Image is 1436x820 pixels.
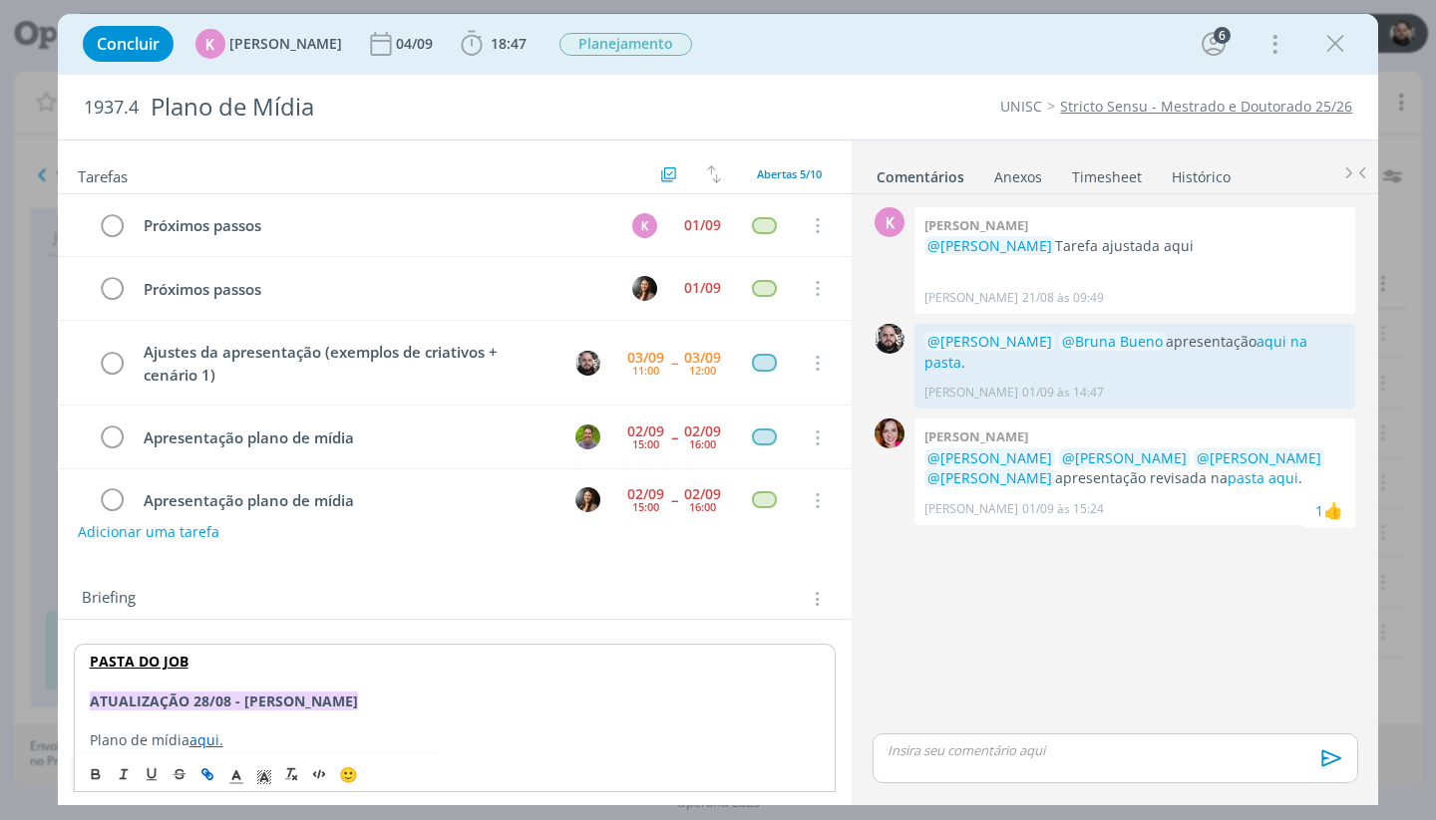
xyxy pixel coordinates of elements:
[136,488,557,513] div: Apresentação plano de mídia
[671,356,677,370] span: --
[334,762,362,786] button: 🙂
[684,487,721,501] div: 02/09
[707,165,721,183] img: arrow-down-up.svg
[924,384,1018,402] p: [PERSON_NAME]
[575,351,600,376] img: G
[684,218,721,232] div: 01/09
[875,418,904,448] img: B
[1062,332,1163,351] span: @Bruna Bueno
[78,162,128,186] span: Tarefas
[927,236,1052,255] span: @[PERSON_NAME]
[684,351,721,365] div: 03/09
[1323,498,1343,522] div: Giovani Souza
[1071,158,1143,187] a: Timesheet
[222,762,250,786] span: Cor do Texto
[632,501,659,512] div: 15:00
[491,34,527,53] span: 18:47
[689,438,716,449] div: 16:00
[1171,158,1232,187] a: Histórico
[1022,384,1104,402] span: 01/09 às 14:47
[136,425,557,450] div: Apresentação plano de mídia
[229,37,342,51] span: [PERSON_NAME]
[684,281,721,295] div: 01/09
[572,422,602,452] button: T
[632,365,659,376] div: 11:00
[136,340,557,387] div: Ajustes da apresentação (exemplos de criativos + cenário 1)
[632,438,659,449] div: 15:00
[572,348,602,378] button: G
[1315,500,1323,521] div: 1
[875,207,904,237] div: K
[924,448,1345,489] p: apresentação revisada na .
[1197,448,1321,467] span: @[PERSON_NAME]
[143,83,816,132] div: Plano de Mídia
[671,430,677,444] span: --
[927,448,1052,467] span: @[PERSON_NAME]
[250,762,278,786] span: Cor de Fundo
[456,28,532,60] button: 18:47
[927,332,1052,351] span: @[PERSON_NAME]
[689,365,716,376] div: 12:00
[629,273,659,303] button: B
[875,324,904,354] img: G
[627,424,664,438] div: 02/09
[575,424,600,449] img: T
[1022,500,1104,518] span: 01/09 às 15:24
[396,37,437,51] div: 04/09
[90,730,821,750] p: Plano de mídia
[136,213,614,238] div: Próximos passos
[924,332,1345,373] p: apresentação .
[1060,97,1352,116] a: Stricto Sensu - Mestrado e Doutorado 25/26
[629,210,659,240] button: K
[189,730,223,749] a: aqui.
[1228,468,1298,487] a: pasta aqui
[82,586,136,612] span: Briefing
[757,166,822,181] span: Abertas 5/10
[90,652,188,671] a: PASTA DO JOB
[924,236,1345,256] p: Tarefa ajustada aqui
[632,276,657,301] img: B
[1062,448,1187,467] span: @[PERSON_NAME]
[83,26,174,62] button: Concluir
[876,158,965,187] a: Comentários
[58,14,1379,805] div: dialog
[1198,28,1230,60] button: 6
[1022,289,1104,307] span: 21/08 às 09:49
[195,29,225,59] div: K
[84,97,139,119] span: 1937.4
[627,487,664,501] div: 02/09
[671,493,677,507] span: --
[97,36,160,52] span: Concluir
[575,487,600,512] img: B
[927,468,1052,487] span: @[PERSON_NAME]
[90,691,358,710] strong: ATUALIZAÇÃO 28/08 - [PERSON_NAME]
[77,514,220,550] button: Adicionar uma tarefa
[195,29,342,59] button: K[PERSON_NAME]
[559,33,692,56] span: Planejamento
[1214,27,1231,44] div: 6
[339,764,358,784] span: 🙂
[924,332,1307,371] a: aqui na pasta
[689,501,716,512] div: 16:00
[994,167,1042,187] div: Anexos
[627,351,664,365] div: 03/09
[558,32,693,57] button: Planejamento
[632,213,657,238] div: K
[924,500,1018,518] p: [PERSON_NAME]
[924,427,1028,445] b: [PERSON_NAME]
[684,424,721,438] div: 02/09
[1000,97,1042,116] a: UNISC
[924,216,1028,234] b: [PERSON_NAME]
[136,277,614,302] div: Próximos passos
[572,485,602,515] button: B
[924,289,1018,307] p: [PERSON_NAME]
